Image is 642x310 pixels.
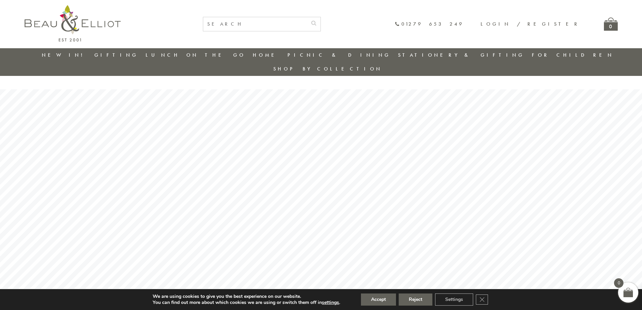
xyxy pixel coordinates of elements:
[322,300,339,306] button: settings
[94,52,138,58] a: Gifting
[399,293,432,306] button: Reject
[395,21,464,27] a: 01279 653 249
[476,294,488,305] button: Close GDPR Cookie Banner
[25,5,121,41] img: logo
[532,52,614,58] a: For Children
[435,293,473,306] button: Settings
[203,17,307,31] input: SEARCH
[153,300,340,306] p: You can find out more about which cookies we are using or switch them off in .
[287,52,391,58] a: Picnic & Dining
[146,52,245,58] a: Lunch On The Go
[361,293,396,306] button: Accept
[614,278,623,288] span: 0
[253,52,280,58] a: Home
[153,293,340,300] p: We are using cookies to give you the best experience on our website.
[398,52,524,58] a: Stationery & Gifting
[481,21,580,27] a: Login / Register
[273,65,382,72] a: Shop by collection
[604,18,618,31] a: 0
[42,52,87,58] a: New in!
